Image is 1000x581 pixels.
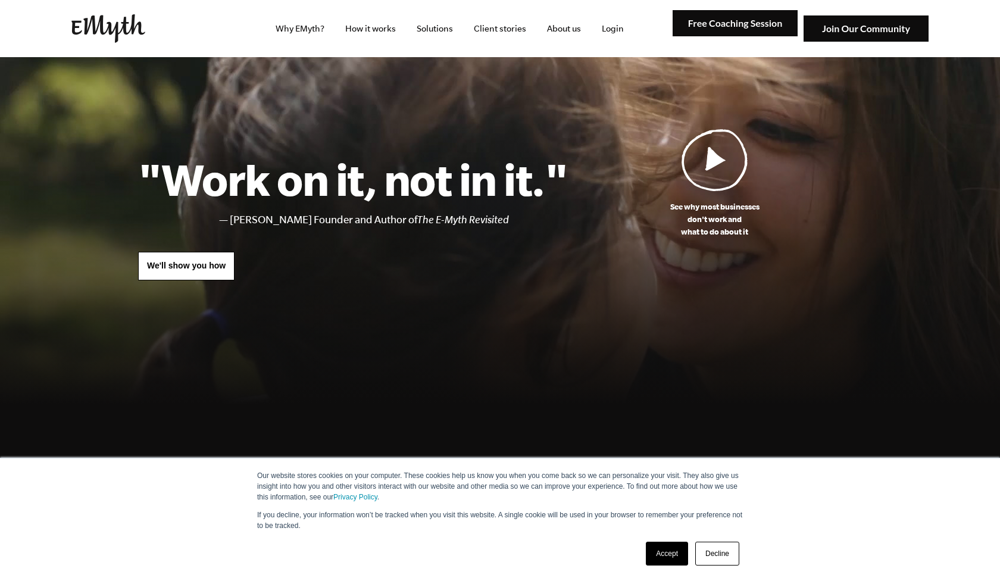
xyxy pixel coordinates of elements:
[71,14,145,43] img: EMyth
[230,211,567,229] li: [PERSON_NAME] Founder and Author of
[417,214,509,226] i: The E-Myth Revisited
[138,252,235,280] a: We'll show you how
[567,129,862,238] a: See why most businessesdon't work andwhat to do about it
[682,129,748,191] img: Play Video
[257,470,743,502] p: Our website stores cookies on your computer. These cookies help us know you when you come back so...
[646,542,688,566] a: Accept
[333,493,377,501] a: Privacy Policy
[673,10,798,37] img: Free Coaching Session
[567,201,862,238] p: See why most businesses don't work and what to do about it
[257,510,743,531] p: If you decline, your information won’t be tracked when you visit this website. A single cookie wi...
[695,542,739,566] a: Decline
[147,261,226,270] span: We'll show you how
[940,524,1000,581] iframe: Chat Widget
[138,153,567,205] h1: "Work on it, not in it."
[804,15,929,42] img: Join Our Community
